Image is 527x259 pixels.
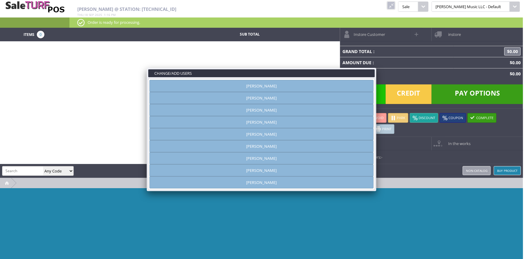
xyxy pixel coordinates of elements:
[148,69,375,77] h3: CHANGE/ADD USERS
[149,128,374,140] a: [PERSON_NAME]
[149,80,374,92] a: [PERSON_NAME]
[149,140,374,152] a: [PERSON_NAME]
[149,164,374,176] a: [PERSON_NAME]
[149,92,374,104] a: [PERSON_NAME]
[149,116,374,128] a: [PERSON_NAME]
[149,176,374,188] a: [PERSON_NAME]
[371,62,382,73] a: Close
[149,104,374,116] a: [PERSON_NAME]
[149,152,374,164] a: [PERSON_NAME]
